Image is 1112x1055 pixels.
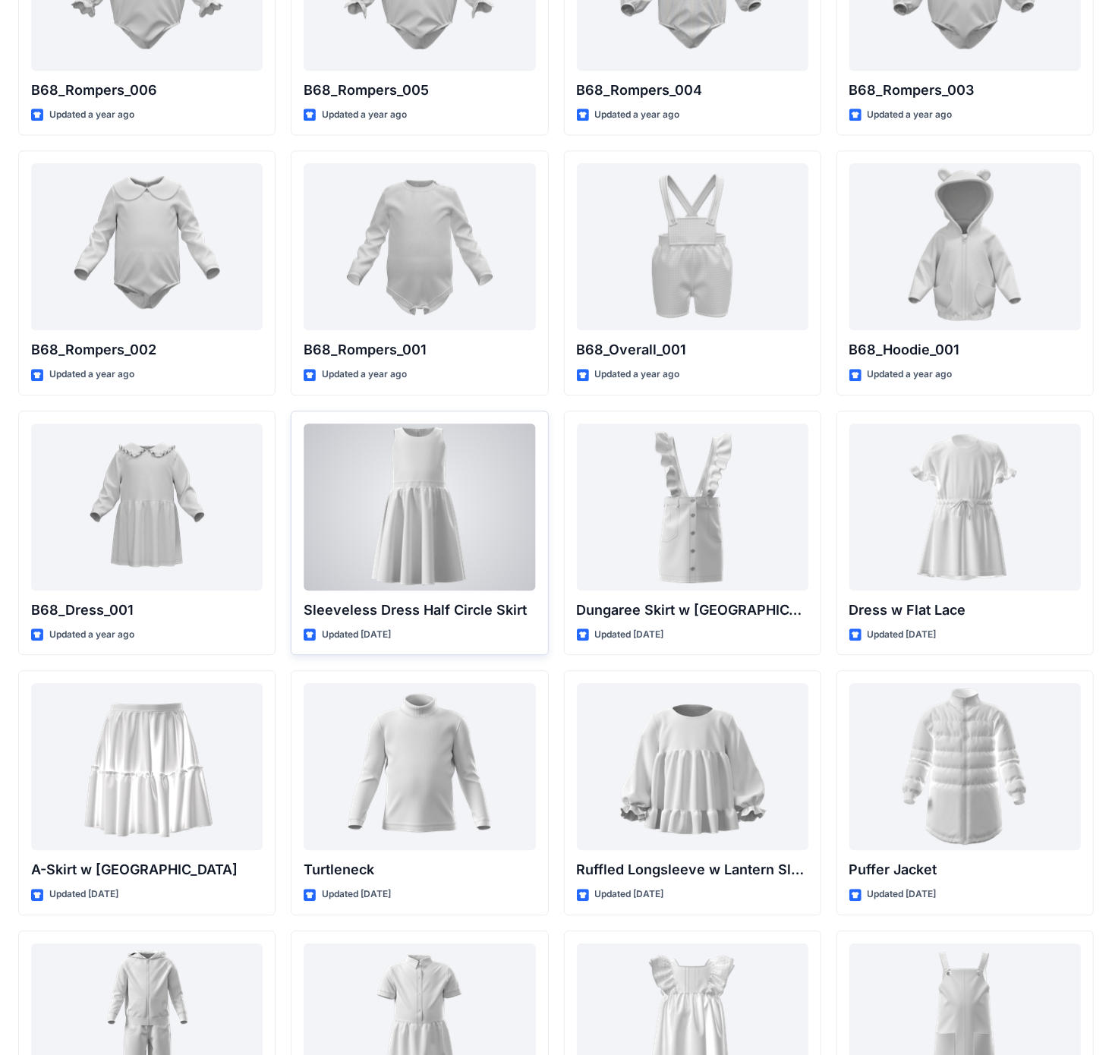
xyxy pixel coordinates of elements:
a: B68_Rompers_001 [304,163,535,330]
a: Sleeveless Dress Half Circle Skirt [304,424,535,590]
p: Updated [DATE] [595,627,664,643]
p: Updated [DATE] [322,627,391,643]
p: B68_Rompers_003 [849,80,1081,101]
a: Dungaree Skirt w Ruffles [577,424,808,590]
a: B68_Rompers_002 [31,163,263,330]
p: B68_Rompers_005 [304,80,535,101]
a: B68_Hoodie_001 [849,163,1081,330]
p: Updated [DATE] [595,887,664,902]
a: Dress w Flat Lace [849,424,1081,590]
a: Ruffled Longsleeve w Lantern Sleeve [577,683,808,850]
p: B68_Rompers_001 [304,339,535,361]
p: B68_Hoodie_001 [849,339,1081,361]
p: A-Skirt w [GEOGRAPHIC_DATA] [31,859,263,880]
p: Updated a year ago [595,107,680,123]
p: Ruffled Longsleeve w Lantern Sleeve [577,859,808,880]
p: B68_Rompers_002 [31,339,263,361]
p: Dress w Flat Lace [849,600,1081,621]
p: B68_Dress_001 [31,600,263,621]
a: Turtleneck [304,683,535,850]
a: B68_Overall_001 [577,163,808,330]
p: B68_Overall_001 [577,339,808,361]
p: Updated [DATE] [868,887,937,902]
p: Sleeveless Dress Half Circle Skirt [304,600,535,621]
p: Updated a year ago [322,107,407,123]
p: Updated [DATE] [868,627,937,643]
p: Updated [DATE] [49,887,118,902]
p: Turtleneck [304,859,535,880]
p: Dungaree Skirt w [GEOGRAPHIC_DATA] [577,600,808,621]
p: Updated a year ago [49,627,134,643]
p: Updated a year ago [322,367,407,383]
a: A-Skirt w Ruffle [31,683,263,850]
p: Updated a year ago [595,367,680,383]
p: B68_Rompers_006 [31,80,263,101]
p: Updated [DATE] [322,887,391,902]
p: Puffer Jacket [849,859,1081,880]
p: Updated a year ago [868,367,953,383]
a: Puffer Jacket [849,683,1081,850]
p: B68_Rompers_004 [577,80,808,101]
p: Updated a year ago [868,107,953,123]
p: Updated a year ago [49,107,134,123]
p: Updated a year ago [49,367,134,383]
a: B68_Dress_001 [31,424,263,590]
